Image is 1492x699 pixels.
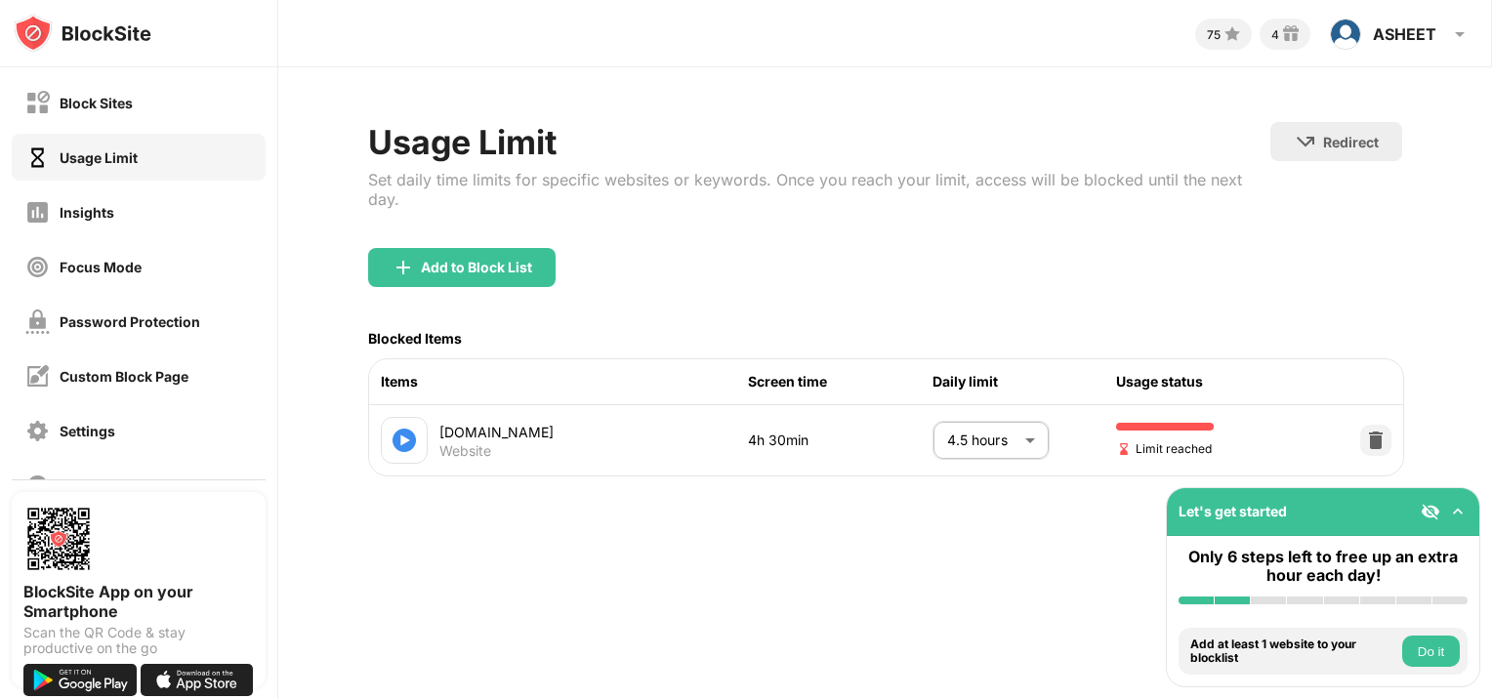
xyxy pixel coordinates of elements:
[393,429,416,452] img: favicons
[25,200,50,225] img: insights-off.svg
[1421,502,1440,521] img: eye-not-visible.svg
[1323,134,1379,150] div: Redirect
[1402,636,1460,667] button: Do it
[1373,24,1436,44] div: ASHEET
[1116,439,1212,458] span: Limit reached
[60,95,133,111] div: Block Sites
[381,371,749,392] div: Items
[60,149,138,166] div: Usage Limit
[23,504,94,574] img: options-page-qr-code.png
[60,204,114,221] div: Insights
[25,309,50,334] img: password-protection-off.svg
[25,145,50,170] img: time-usage-on.svg
[60,423,115,439] div: Settings
[368,170,1271,209] div: Set daily time limits for specific websites or keywords. Once you reach your limit, access will b...
[1179,503,1287,519] div: Let's get started
[1448,502,1468,521] img: omni-setup-toggle.svg
[947,430,1017,451] p: 4.5 hours
[748,371,932,392] div: Screen time
[439,422,749,442] div: [DOMAIN_NAME]
[14,14,151,53] img: logo-blocksite.svg
[1279,22,1303,46] img: reward-small.svg
[60,259,142,275] div: Focus Mode
[1190,637,1397,666] div: Add at least 1 website to your blocklist
[23,625,254,656] div: Scan the QR Code & stay productive on the go
[1116,441,1132,457] img: hourglass-end.svg
[25,91,50,115] img: block-off.svg
[1330,19,1361,50] img: ACg8ocJ3xUvpicsnXEJW27Q9_t2QTMT_ii3irARI3E0mhMHPT7v9OyV1=s96-c
[1116,371,1300,392] div: Usage status
[932,371,1116,392] div: Daily limit
[25,473,50,498] img: about-off.svg
[368,122,1271,162] div: Usage Limit
[1179,548,1468,585] div: Only 6 steps left to free up an extra hour each day!
[1271,27,1279,42] div: 4
[60,368,188,385] div: Custom Block Page
[1207,27,1221,42] div: 75
[23,664,137,696] img: get-it-on-google-play.svg
[23,582,254,621] div: BlockSite App on your Smartphone
[368,330,462,347] div: Blocked Items
[141,664,254,696] img: download-on-the-app-store.svg
[25,419,50,443] img: settings-off.svg
[1221,22,1244,46] img: points-small.svg
[60,313,200,330] div: Password Protection
[421,260,532,275] div: Add to Block List
[439,442,491,460] div: Website
[25,255,50,279] img: focus-off.svg
[748,430,932,451] div: 4h 30min
[25,364,50,389] img: customize-block-page-off.svg
[60,477,101,494] div: About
